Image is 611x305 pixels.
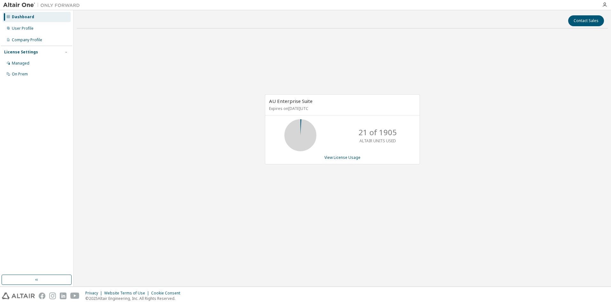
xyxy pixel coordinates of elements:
[39,293,45,299] img: facebook.svg
[104,291,151,296] div: Website Terms of Use
[360,138,396,144] p: ALTAIR UNITS USED
[12,26,34,31] div: User Profile
[85,291,104,296] div: Privacy
[568,15,604,26] button: Contact Sales
[85,296,184,301] p: © 2025 Altair Engineering, Inc. All Rights Reserved.
[324,155,360,160] a: View License Usage
[60,293,66,299] img: linkedin.svg
[12,61,29,66] div: Managed
[151,291,184,296] div: Cookie Consent
[4,50,38,55] div: License Settings
[12,72,28,77] div: On Prem
[2,293,35,299] img: altair_logo.svg
[3,2,83,8] img: Altair One
[70,293,80,299] img: youtube.svg
[269,106,414,111] p: Expires on [DATE] UTC
[12,14,34,20] div: Dashboard
[49,293,56,299] img: instagram.svg
[269,98,313,104] span: AU Enterprise Suite
[12,37,42,43] div: Company Profile
[359,127,397,138] p: 21 of 1905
